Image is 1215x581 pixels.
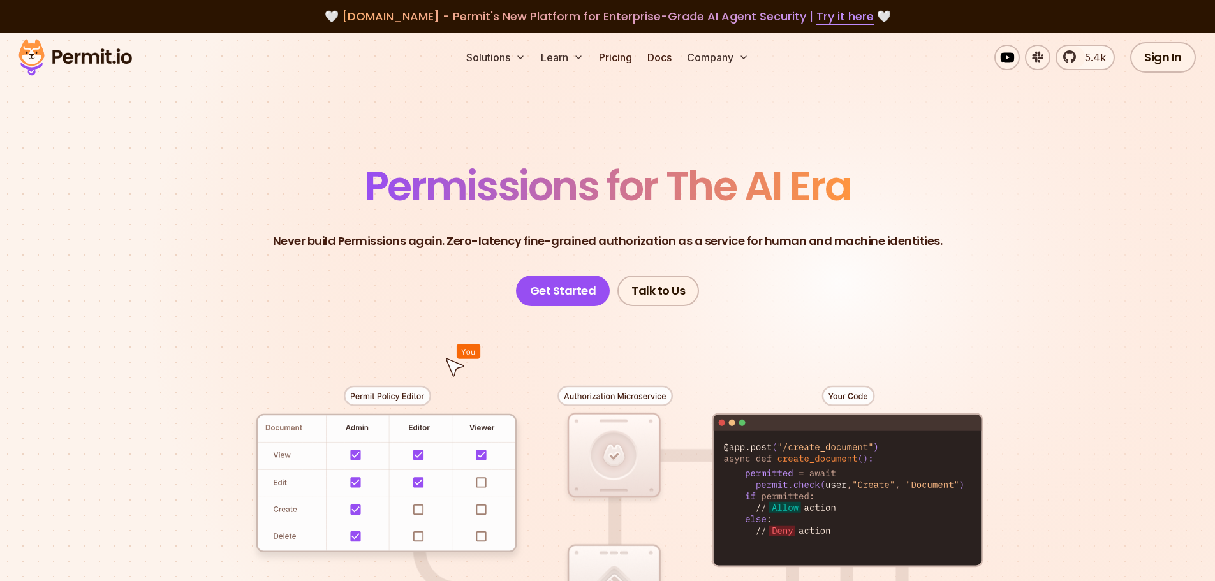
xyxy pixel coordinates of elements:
a: Pricing [594,45,637,70]
p: Never build Permissions again. Zero-latency fine-grained authorization as a service for human and... [273,232,943,250]
span: 5.4k [1077,50,1106,65]
span: Permissions for The AI Era [365,158,851,214]
div: 🤍 🤍 [31,8,1184,26]
a: Get Started [516,276,610,306]
button: Company [682,45,754,70]
span: [DOMAIN_NAME] - Permit's New Platform for Enterprise-Grade AI Agent Security | [342,8,874,24]
a: Sign In [1130,42,1196,73]
button: Solutions [461,45,531,70]
a: Talk to Us [617,276,699,306]
a: Docs [642,45,677,70]
button: Learn [536,45,589,70]
a: 5.4k [1056,45,1115,70]
a: Try it here [816,8,874,25]
img: Permit logo [13,36,138,79]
